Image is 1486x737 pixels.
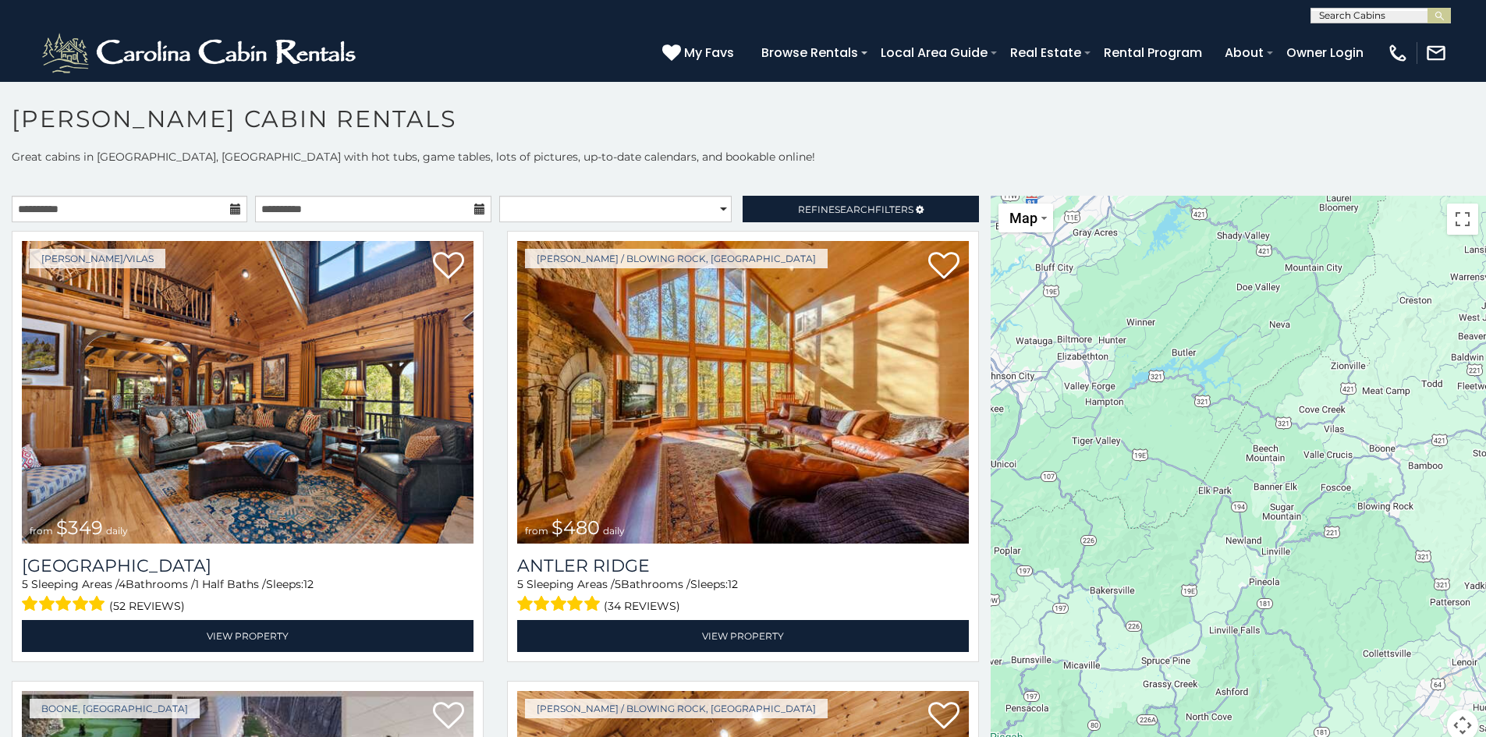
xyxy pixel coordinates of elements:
img: Antler Ridge [517,241,969,544]
span: 12 [303,577,314,591]
span: 1 Half Baths / [195,577,266,591]
a: Rental Program [1096,39,1210,66]
a: [PERSON_NAME] / Blowing Rock, [GEOGRAPHIC_DATA] [525,249,828,268]
a: Antler Ridge [517,555,969,576]
div: Sleeping Areas / Bathrooms / Sleeps: [22,576,473,616]
button: Change map style [998,204,1053,232]
span: $480 [551,516,600,539]
span: daily [603,525,625,537]
span: (34 reviews) [604,596,680,616]
a: [GEOGRAPHIC_DATA] [22,555,473,576]
span: Refine Filters [798,204,913,215]
a: Browse Rentals [754,39,866,66]
h3: Diamond Creek Lodge [22,555,473,576]
img: Diamond Creek Lodge [22,241,473,544]
a: Boone, [GEOGRAPHIC_DATA] [30,699,200,718]
span: 4 [119,577,126,591]
a: Add to favorites [433,700,464,733]
img: phone-regular-white.png [1387,42,1409,64]
img: mail-regular-white.png [1425,42,1447,64]
span: 5 [22,577,28,591]
span: from [30,525,53,537]
span: from [525,525,548,537]
a: Diamond Creek Lodge from $349 daily [22,241,473,544]
span: (52 reviews) [109,596,185,616]
span: $349 [56,516,103,539]
a: View Property [22,620,473,652]
a: Add to favorites [928,250,959,283]
span: Map [1009,210,1037,226]
a: [PERSON_NAME]/Vilas [30,249,165,268]
a: View Property [517,620,969,652]
a: [PERSON_NAME] / Blowing Rock, [GEOGRAPHIC_DATA] [525,699,828,718]
button: Toggle fullscreen view [1447,204,1478,235]
span: 12 [728,577,738,591]
span: My Favs [684,43,734,62]
span: 5 [615,577,621,591]
div: Sleeping Areas / Bathrooms / Sleeps: [517,576,969,616]
a: Real Estate [1002,39,1089,66]
a: My Favs [662,43,738,63]
span: daily [106,525,128,537]
img: White-1-2.png [39,30,363,76]
span: Search [835,204,875,215]
span: 5 [517,577,523,591]
a: Antler Ridge from $480 daily [517,241,969,544]
a: Add to favorites [928,700,959,733]
a: About [1217,39,1271,66]
a: Owner Login [1279,39,1371,66]
a: RefineSearchFilters [743,196,978,222]
a: Local Area Guide [873,39,995,66]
